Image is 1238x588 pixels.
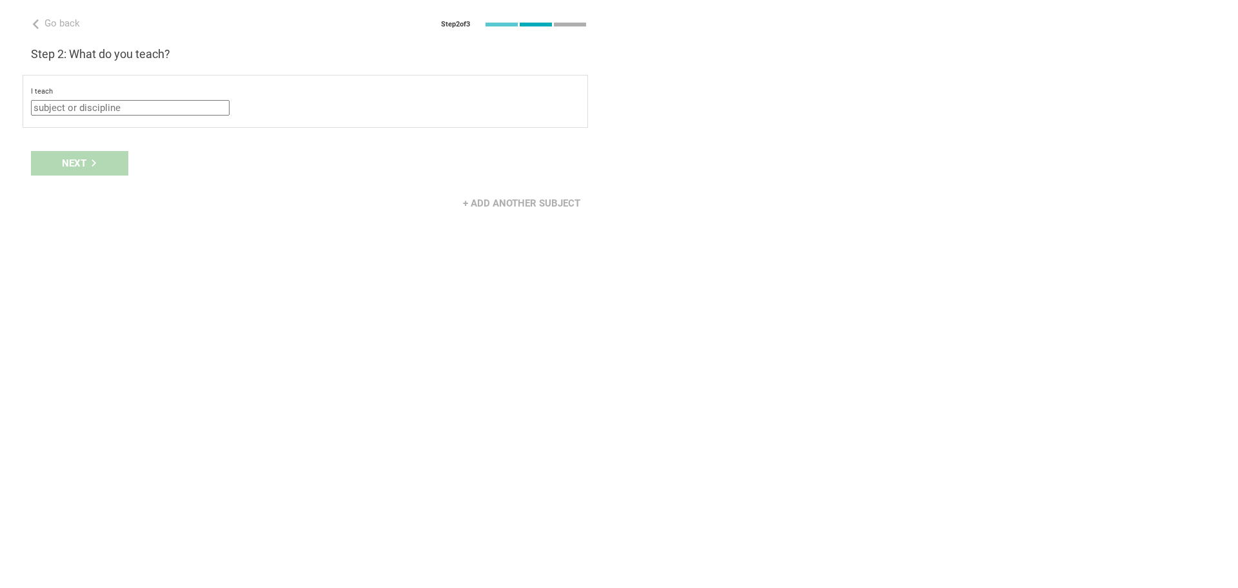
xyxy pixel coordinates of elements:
span: Go back [44,17,80,29]
div: Step 2 of 3 [441,20,470,29]
div: I teach [31,87,580,96]
h3: Step 2: What do you teach? [31,46,588,62]
div: + Add another subject [455,191,588,216]
input: subject or discipline [31,100,230,116]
